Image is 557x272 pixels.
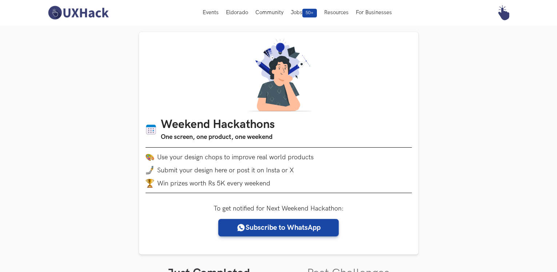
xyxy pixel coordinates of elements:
[161,132,275,142] h3: One screen, one product, one weekend
[146,179,154,188] img: trophy.png
[218,219,339,236] a: Subscribe to WhatsApp
[302,9,317,17] span: 50+
[146,179,412,188] li: Win prizes worth Rs 5K every weekend
[146,153,154,161] img: palette.png
[214,205,344,212] label: To get notified for Next Weekend Hackathon:
[157,167,294,174] span: Submit your design here or post it on Insta or X
[146,166,154,175] img: mobile-in-hand.png
[244,39,314,111] img: A designer thinking
[161,118,275,132] h1: Weekend Hackathons
[46,5,111,20] img: UXHack-logo.png
[146,124,156,135] img: Calendar icon
[146,153,412,161] li: Use your design chops to improve real world products
[496,5,511,20] img: Your profile pic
